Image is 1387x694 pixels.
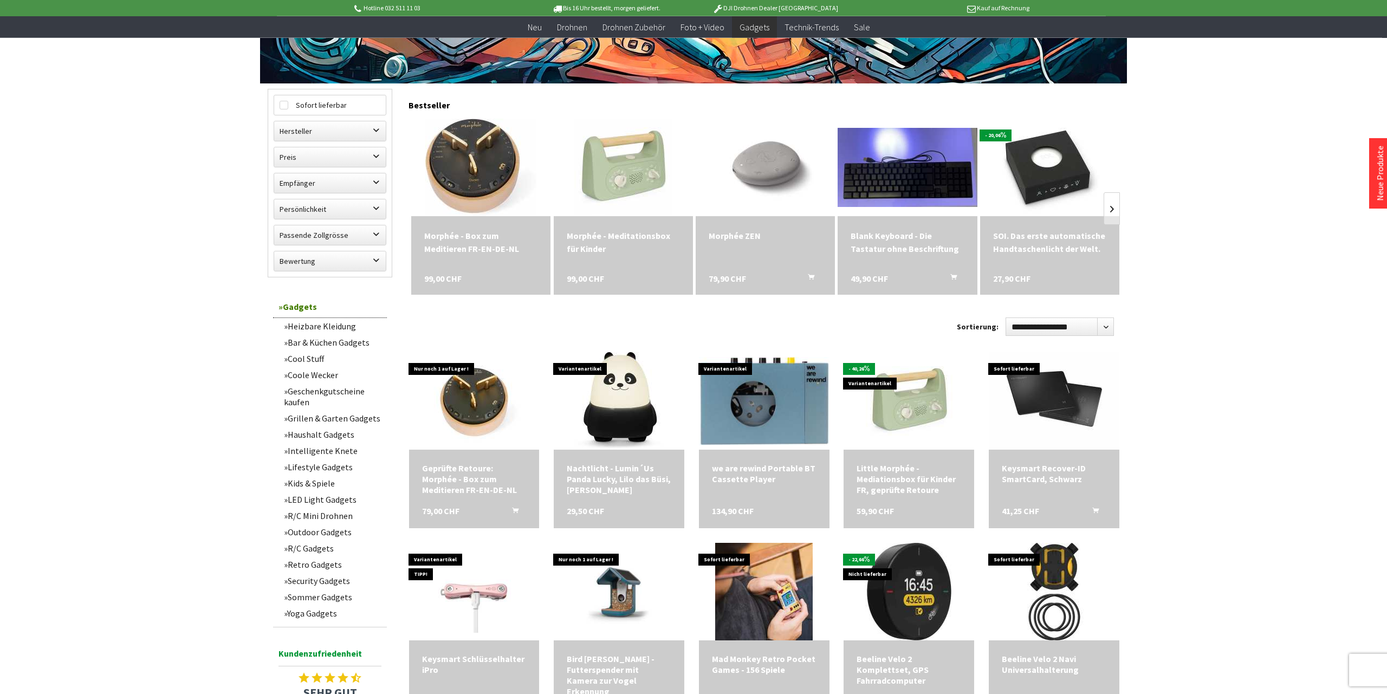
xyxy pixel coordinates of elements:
div: Geprüfte Retoure: Morphée - Box zum Meditieren FR-EN-DE-NL [422,463,527,495]
a: we are rewind Portable BT Cassette Player 134,90 CHF [712,463,816,484]
a: Gadgets [273,296,387,318]
div: Morphée - Meditationsbox für Kinder [567,229,680,255]
span: Drohnen [557,22,587,33]
span: 29,50 CHF [567,505,604,516]
a: Beeline Velo 2 Navi Universalhalterung 19,90 CHF In den Warenkorb [1002,653,1106,675]
div: Keysmart Recover-ID SmartCard, Schwarz [1002,463,1106,484]
a: Sale [846,16,878,38]
span: 59,90 CHF [857,505,894,516]
button: In den Warenkorb [1079,505,1105,520]
span: 49,90 CHF [851,272,888,285]
p: DJI Drohnen Dealer [GEOGRAPHIC_DATA] [691,2,860,15]
a: Intelligente Knete [278,443,387,459]
img: Blank Keyboard - Die Tastatur ohne Beschriftung [838,128,977,207]
a: R/C Gadgets [278,540,387,556]
p: Bis 16 Uhr bestellt, morgen geliefert. [521,2,690,15]
a: Foto + Video [673,16,732,38]
a: Lifestyle Gadgets [278,459,387,475]
a: LED Light Gadgets [278,491,387,508]
img: SOI. Das erste automatische Handtaschenlicht der Welt. [984,119,1114,216]
a: Grillen & Garten Gadgets [278,410,387,426]
div: Blank Keyboard - Die Tastatur ohne Beschriftung [851,229,964,255]
a: Drohnen Zubehör [595,16,673,38]
label: Persönlichkeit [274,199,386,219]
a: Little Morphée - Mediationsbox für Kinder FR, geprüfte Retoure 59,90 CHF [857,463,961,495]
a: Haushalt Gadgets [278,426,387,443]
a: Geprüfte Retoure: Morphée - Box zum Meditieren FR-EN-DE-NL 79,00 CHF In den Warenkorb [422,463,527,495]
a: Blank Keyboard - Die Tastatur ohne Beschriftung 49,90 CHF In den Warenkorb [851,229,964,255]
div: Mad Monkey Retro Pocket Games - 156 Spiele [712,653,816,675]
span: Technik-Trends [785,22,839,33]
img: Keysmart Schlüsselhalter iPro [409,550,540,633]
a: Yoga Gadgets [278,605,387,621]
div: Nachtlicht - Lumin´Us Panda Lucky, Lilo das Büsi, [PERSON_NAME] [567,463,671,495]
div: we are rewind Portable BT Cassette Player [712,463,816,484]
div: Bestseller [409,89,1119,116]
a: Morphée ZEN 79,90 CHF In den Warenkorb [709,229,822,242]
span: 99,00 CHF [567,272,604,285]
img: Beeline Velo 2 Komplettset, GPS Fahrradcomputer [860,543,958,640]
span: Sale [854,22,870,33]
img: Little Morphée - Mediationsbox für Kinder FR, geprüfte Retoure [866,358,952,444]
a: Morphée - Meditationsbox für Kinder 99,00 CHF [567,229,680,255]
div: Little Morphée - Mediationsbox für Kinder FR, geprüfte Retoure [857,463,961,495]
a: Keysmart Schlüsselhalter iPro 49,90 CHF [422,653,527,675]
span: 134,90 CHF [712,505,754,516]
label: Hersteller [274,121,386,141]
button: In den Warenkorb [499,505,525,520]
a: Mad Monkey Retro Pocket Games - 156 Spiele 23,50 CHF In den Warenkorb [712,653,816,675]
span: Gadgets [740,22,769,33]
a: Sommer Gadgets [278,589,387,605]
a: Neu [520,16,549,38]
img: Mad Monkey Retro Pocket Games - 156 Spiele [715,543,813,640]
img: Keysmart Recover-ID SmartCard, Schwarz [989,352,1119,450]
button: In den Warenkorb [795,272,821,286]
span: 99,00 CHF [424,272,462,285]
img: Nachtlicht - Lumin´Us Panda Lucky, Lilo das Büsi, Basil der Hase [574,352,664,450]
span: Kundenzufriedenheit [278,646,381,666]
img: Morphée ZEN [717,119,814,216]
a: Keysmart Recover-ID SmartCard, Schwarz 41,25 CHF In den Warenkorb [1002,463,1106,484]
button: In den Warenkorb [937,272,963,286]
a: Security Gadgets [278,573,387,589]
div: Morphée ZEN [709,229,822,242]
a: Kids & Spiele [278,475,387,491]
a: Retro Gadgets [278,556,387,573]
a: Nachtlicht - Lumin´Us Panda Lucky, Lilo das Büsi, [PERSON_NAME] 29,50 CHF [567,463,671,495]
span: 79,90 CHF [709,272,746,285]
div: SOI. Das erste automatische Handtaschenlicht der Welt. [993,229,1106,255]
div: Morphée - Box zum Meditieren FR-EN-DE-NL [424,229,537,255]
p: Kauf auf Rechnung [860,2,1029,15]
a: R/C Mini Drohnen [278,508,387,524]
label: Bewertung [274,251,386,271]
a: Geschenkgutscheine kaufen [278,383,387,410]
a: Morphée - Box zum Meditieren FR-EN-DE-NL 99,00 CHF [424,229,537,255]
img: Morphée - Box zum Meditieren FR-EN-DE-NL [425,119,536,216]
a: Heizbare Kleidung [278,318,387,334]
label: Empfänger [274,173,386,193]
a: Cool Stuff [278,351,387,367]
img: we are rewind Portable BT Cassette Player [699,357,829,445]
a: Drohnen [549,16,595,38]
a: SOI. Das erste automatische Handtaschenlicht der Welt. 27,90 CHF [993,229,1106,255]
a: Bar & Küchen Gadgets [278,334,387,351]
a: Outdoor Gadgets [278,524,387,540]
div: Beeline Velo 2 Komplettset, GPS Fahrradcomputer [857,653,961,686]
span: Foto + Video [680,22,724,33]
a: Technik-Trends [777,16,846,38]
a: Neue Produkte [1375,146,1385,201]
span: Neu [528,22,542,33]
span: 41,25 CHF [1002,505,1039,516]
a: Gadgets [732,16,777,38]
span: 27,90 CHF [993,272,1030,285]
a: Coole Wecker [278,367,387,383]
img: Geprüfte Retoure: Morphée - Box zum Meditieren FR-EN-DE-NL [425,352,523,450]
span: 79,00 CHF [422,505,459,516]
p: Hotline 032 511 11 03 [352,2,521,15]
label: Passende Zollgrösse [274,225,386,245]
label: Sortierung: [957,318,999,335]
div: Keysmart Schlüsselhalter iPro [422,653,527,675]
span: Drohnen Zubehör [602,22,665,33]
img: Morphée - Meditationsbox für Kinder [574,119,672,216]
label: Preis [274,147,386,167]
